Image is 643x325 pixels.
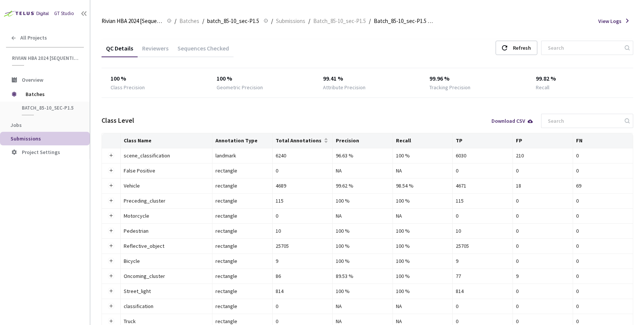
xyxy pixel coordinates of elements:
th: TP [453,133,513,148]
div: 0 [576,166,630,175]
div: 4689 [276,182,329,190]
button: Expand row [108,183,114,189]
div: Recall [536,83,549,92]
div: Pedestrian [124,227,206,235]
div: Class Level [102,115,134,126]
div: Bicycle [124,257,206,265]
a: Batch_85-10_sec-P1.5 [312,17,367,25]
div: 25705 [276,242,329,250]
span: Batch_85-10_sec-P1.5 [313,17,366,26]
div: NA [396,166,450,175]
div: NA [396,302,450,310]
div: 96.63 % [336,151,390,160]
div: 0 [516,166,570,175]
span: Batches [179,17,199,26]
div: 100 % [396,227,450,235]
a: Submissions [274,17,307,25]
div: 6030 [456,151,510,160]
div: rectangle [215,212,269,220]
div: False Positive [124,166,206,175]
div: 99.82 % [536,74,625,83]
div: 0 [576,197,630,205]
th: Precision [333,133,393,148]
th: Class Name [121,133,212,148]
div: 100 % [396,151,450,160]
div: 9 [276,257,329,265]
span: View Logs [598,17,622,25]
th: FN [573,133,633,148]
div: NA [336,212,390,220]
div: Reviewers [138,44,173,57]
li: / [271,17,273,26]
button: Expand row [108,288,114,294]
button: Expand row [108,168,114,174]
button: Expand row [108,273,114,279]
div: rectangle [215,182,269,190]
div: 0 [576,287,630,295]
div: Class Precision [111,83,145,92]
div: 99.62 % [336,182,390,190]
div: 814 [276,287,329,295]
div: 99.96 % [429,74,518,83]
span: Submissions [11,135,41,142]
div: 6240 [276,151,329,160]
input: Search [543,114,623,128]
input: Search [543,41,623,55]
div: 0 [456,166,510,175]
div: 814 [456,287,510,295]
span: Rivian HBA 2024 [Sequential] [12,55,79,61]
div: NA [336,302,390,310]
div: 0 [576,151,630,160]
li: / [174,17,176,26]
div: GT Studio [54,10,74,17]
div: 100 % [396,272,450,280]
div: Street_light [124,287,206,295]
button: Expand row [108,228,114,234]
div: 0 [576,212,630,220]
div: 0 [456,212,510,220]
span: Batch_85-10_sec-P1.5 QC - [DATE] [374,17,435,26]
div: landmark [215,151,269,160]
div: 98.54 % [396,182,450,190]
button: Expand row [108,213,114,219]
div: 0 [576,242,630,250]
span: Project Settings [22,149,60,156]
th: Annotation Type [212,133,273,148]
div: QC Details [102,44,138,57]
th: Recall [393,133,453,148]
div: 0 [276,302,329,310]
div: 0 [276,166,329,175]
div: 0 [576,227,630,235]
div: 9 [516,272,570,280]
th: Total Annotations [273,133,333,148]
div: scene_classification [124,151,206,160]
div: 100 % [217,74,305,83]
div: Download CSV [491,118,534,124]
div: Geometric Precision [217,83,263,92]
div: 100 % [396,242,450,250]
div: 100 % [111,74,199,83]
div: 10 [456,227,510,235]
div: 115 [456,197,510,205]
div: Preceding_cluster [124,197,206,205]
div: Sequences Checked [173,44,234,57]
div: Reflective_object [124,242,206,250]
span: Total Annotations [276,137,322,143]
div: 86 [276,272,329,280]
div: 0 [576,302,630,310]
div: 0 [516,212,570,220]
div: rectangle [215,302,269,310]
div: rectangle [215,287,269,295]
div: rectangle [215,242,269,250]
div: 100 % [336,227,390,235]
div: 0 [516,287,570,295]
button: Expand row [108,303,114,309]
div: 100 % [396,197,450,205]
div: rectangle [215,272,269,280]
div: 100 % [396,287,450,295]
th: FP [513,133,573,148]
div: Attribute Precision [323,83,365,92]
div: 0 [576,257,630,265]
span: batch_85-10_sec-P1.5 [22,105,77,111]
li: / [369,17,371,26]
